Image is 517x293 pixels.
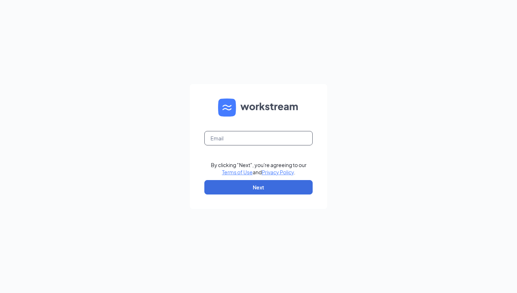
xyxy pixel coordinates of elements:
img: WS logo and Workstream text [218,99,299,117]
button: Next [204,180,313,194]
div: By clicking "Next", you're agreeing to our and . [211,161,307,176]
input: Email [204,131,313,145]
a: Privacy Policy [262,169,294,175]
a: Terms of Use [222,169,253,175]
